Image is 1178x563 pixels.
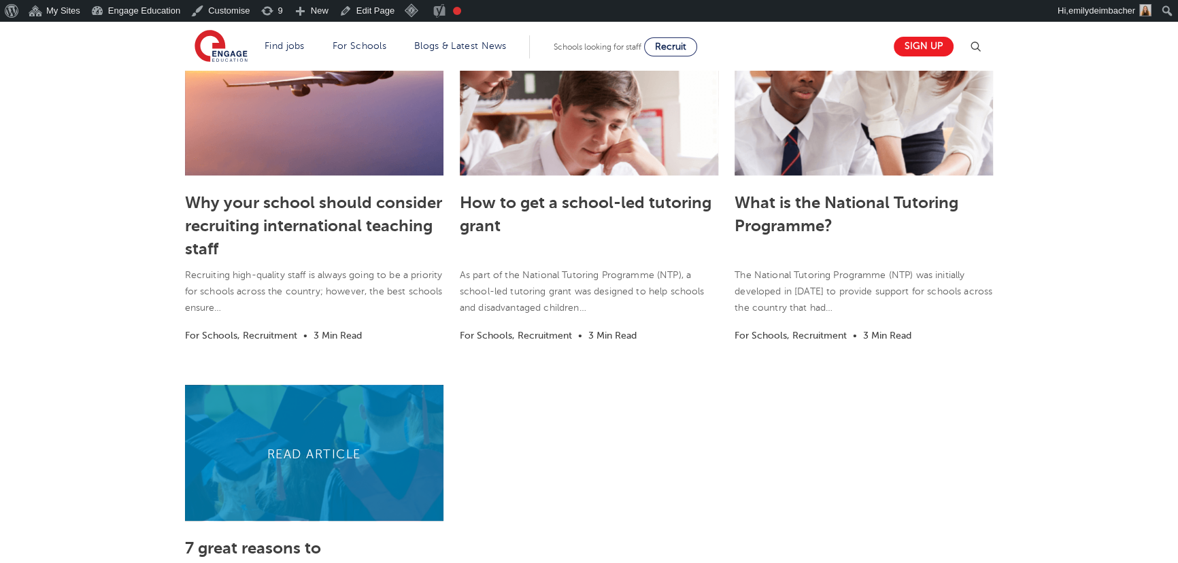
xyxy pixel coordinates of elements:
a: Why your school should consider recruiting international teaching staff [185,193,442,258]
li: For Schools, Recruitment [460,328,572,343]
li: 3 Min Read [314,328,362,343]
li: • [575,328,586,343]
span: Recruit [655,41,686,52]
a: Recruit [644,37,697,56]
p: The National Tutoring Programme (NTP) was initially developed in [DATE] to provide support for sc... [735,267,993,316]
li: 3 Min Read [863,328,911,343]
a: For Schools [333,41,386,51]
li: For Schools, Recruitment [735,328,847,343]
p: Recruiting high-quality staff is always going to be a priority for schools across the country; ho... [185,267,443,316]
li: For Schools, Recruitment [185,328,297,343]
span: Schools looking for staff [554,42,641,52]
a: How to get a school-led tutoring grant [460,193,711,235]
a: Sign up [894,37,954,56]
a: Find jobs [265,41,305,51]
a: Blogs & Latest News [414,41,507,51]
div: Focus keyphrase not set [453,7,461,15]
img: Engage Education [195,30,248,64]
li: • [849,328,860,343]
p: As part of the National Tutoring Programme (NTP), a school-led tutoring grant was designed to hel... [460,267,718,316]
li: 3 Min Read [588,328,637,343]
a: What is the National Tutoring Programme? [735,193,958,235]
span: emilydeimbacher [1068,5,1135,16]
li: • [300,328,311,343]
